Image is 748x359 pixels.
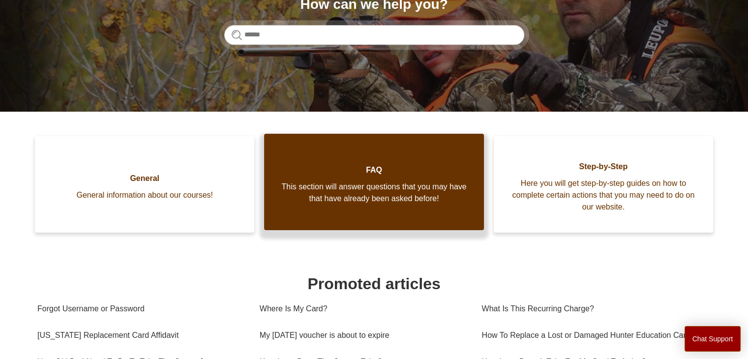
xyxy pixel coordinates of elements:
[50,173,239,184] span: General
[279,181,469,205] span: This section will answer questions that you may have that have already been asked before!
[685,326,741,352] button: Chat Support
[35,136,254,233] a: General General information about our courses!
[509,178,698,213] span: Here you will get step-by-step guides on how to complete certain actions that you may need to do ...
[37,296,245,322] a: Forgot Username or Password
[260,322,467,349] a: My [DATE] voucher is about to expire
[494,136,713,233] a: Step-by-Step Here you will get step-by-step guides on how to complete certain actions that you ma...
[37,272,711,296] h1: Promoted articles
[50,189,239,201] span: General information about our courses!
[224,25,524,45] input: Search
[279,164,469,176] span: FAQ
[264,134,483,230] a: FAQ This section will answer questions that you may have that have already been asked before!
[481,322,704,349] a: How To Replace a Lost or Damaged Hunter Education Card
[509,161,698,173] span: Step-by-Step
[260,296,467,322] a: Where Is My Card?
[37,322,245,349] a: [US_STATE] Replacement Card Affidavit
[481,296,704,322] a: What Is This Recurring Charge?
